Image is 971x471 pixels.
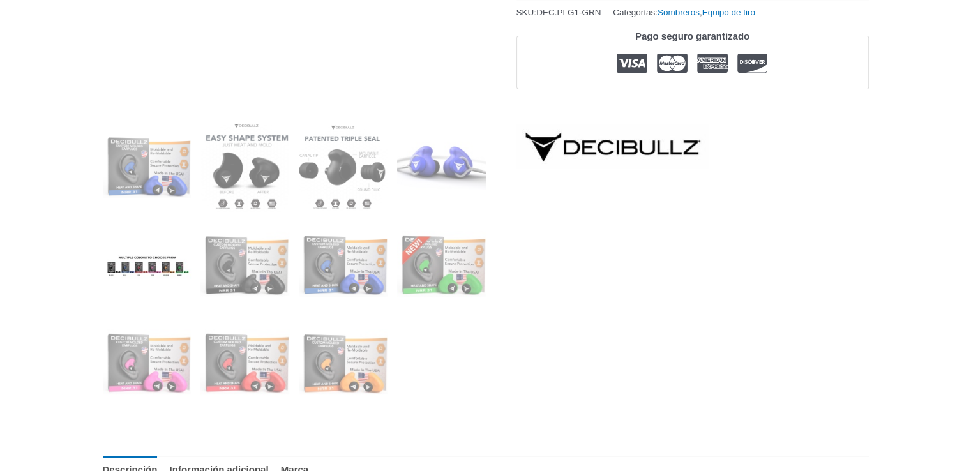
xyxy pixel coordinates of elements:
img: Tapones para los oídos Decibullz moldeados a medida - Imagen 8 [397,221,486,310]
img: Tapones para los oídos Decibullz moldeados a medida - Imagen 3 [299,123,388,212]
img: Tapones para los oídos Decibullz moldeados a medida - Imagen 6 [200,221,289,310]
iframe: Reseñas de clientes proporcionadas por Trustpilot [516,99,869,114]
img: Tapones para los oídos Decibullz moldeados a medida - Imagen 9 [103,320,192,408]
a: Decibullz [516,124,708,168]
font: DEC.PLG1-GRN [536,8,601,17]
font: Pago seguro garantizado [635,31,749,41]
img: Tapones para los oídos moldeados a medida Decibullz [103,123,192,212]
font: , [700,8,702,17]
a: Equipo de tiro [702,8,755,17]
font: Categorías: [613,8,658,17]
img: Tapones para los oídos moldeados a medida Decibullz [299,221,388,310]
font: SKU: [516,8,537,17]
img: Tapones para los oídos Decibullz moldeados a medida - Imagen 4 [397,123,486,212]
img: Tapones para los oídos Decibullz moldeados a medida - Imagen 5 [103,221,192,310]
a: Sombreros [658,8,700,17]
img: Tapones para los oídos Decibullz moldeados a medida - Imagen 2 [200,123,289,212]
img: Tapones para los oídos Decibullz moldeados a medida - Imagen 11 [299,320,388,408]
img: Tapones para los oídos Decibullz moldeados a medida - Imagen 10 [200,320,289,408]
